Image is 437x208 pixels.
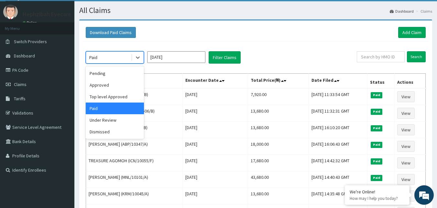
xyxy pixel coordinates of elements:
[23,20,38,25] a: Online
[309,122,367,138] td: [DATE] 16:10:20 GMT
[397,141,415,152] a: View
[182,138,248,155] td: [DATE]
[86,155,183,171] td: TREASURE AGOMOH (ICN/10055/F)
[248,171,309,188] td: 43,680.00
[147,51,205,63] input: Select Month and Year
[182,188,248,204] td: [DATE]
[309,74,367,89] th: Date Filed
[397,174,415,185] a: View
[182,74,248,89] th: Encounter Date
[86,103,144,114] div: Paid
[397,124,415,135] a: View
[371,142,382,148] span: Paid
[248,138,309,155] td: 18,000.00
[182,88,248,105] td: [DATE]
[367,74,395,89] th: Status
[79,6,432,15] h1: All Claims
[3,139,123,162] textarea: Type your message and hit 'Enter'
[248,74,309,89] th: Total Price(₦)
[397,108,415,119] a: View
[398,27,426,38] a: Add Claim
[371,125,382,131] span: Paid
[357,51,405,62] input: Search by HMO ID
[23,11,71,17] p: Hephzibah Eyecare
[86,171,183,188] td: [PERSON_NAME] (MNL/10101/A)
[14,96,26,102] span: Tariffs
[182,122,248,138] td: [DATE]
[371,109,382,115] span: Paid
[309,88,367,105] td: [DATE] 11:33:54 GMT
[309,188,367,204] td: [DATE] 14:35:48 GMT
[89,54,97,61] div: Paid
[397,157,415,168] a: View
[38,63,89,128] span: We're online!
[34,36,109,45] div: Chat with us now
[86,67,144,79] div: Pending
[371,175,382,181] span: Paid
[106,3,122,19] div: Minimize live chat window
[14,53,35,59] span: Dashboard
[86,27,136,38] button: Download Paid Claims
[86,114,144,126] div: Under Review
[309,155,367,171] td: [DATE] 14:42:32 GMT
[14,39,47,44] span: Switch Providers
[248,122,309,138] td: 13,680.00
[395,74,426,89] th: Actions
[248,188,309,204] td: 13,680.00
[86,79,144,91] div: Approved
[371,92,382,98] span: Paid
[3,5,18,19] img: User Image
[309,138,367,155] td: [DATE] 16:06:43 GMT
[414,8,432,14] li: Claims
[350,196,405,201] p: How may I help you today?
[86,188,183,204] td: [PERSON_NAME] (KRM/10045/A)
[14,81,27,87] span: Claims
[390,8,414,14] a: Dashboard
[182,155,248,171] td: [DATE]
[397,91,415,102] a: View
[86,138,183,155] td: [PERSON_NAME] (ABP/10347/A)
[248,105,309,122] td: 13,680.00
[12,32,26,49] img: d_794563401_company_1708531726252_794563401
[86,126,144,138] div: Dismissed
[371,158,382,164] span: Paid
[309,171,367,188] td: [DATE] 14:40:43 GMT
[182,105,248,122] td: [DATE]
[407,51,426,62] input: Search
[350,189,405,195] div: We're Online!
[86,91,144,103] div: Top level Approved
[309,105,367,122] td: [DATE] 11:32:31 GMT
[182,171,248,188] td: [DATE]
[209,51,241,64] button: Filter Claims
[248,155,309,171] td: 17,680.00
[248,88,309,105] td: 7,920.00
